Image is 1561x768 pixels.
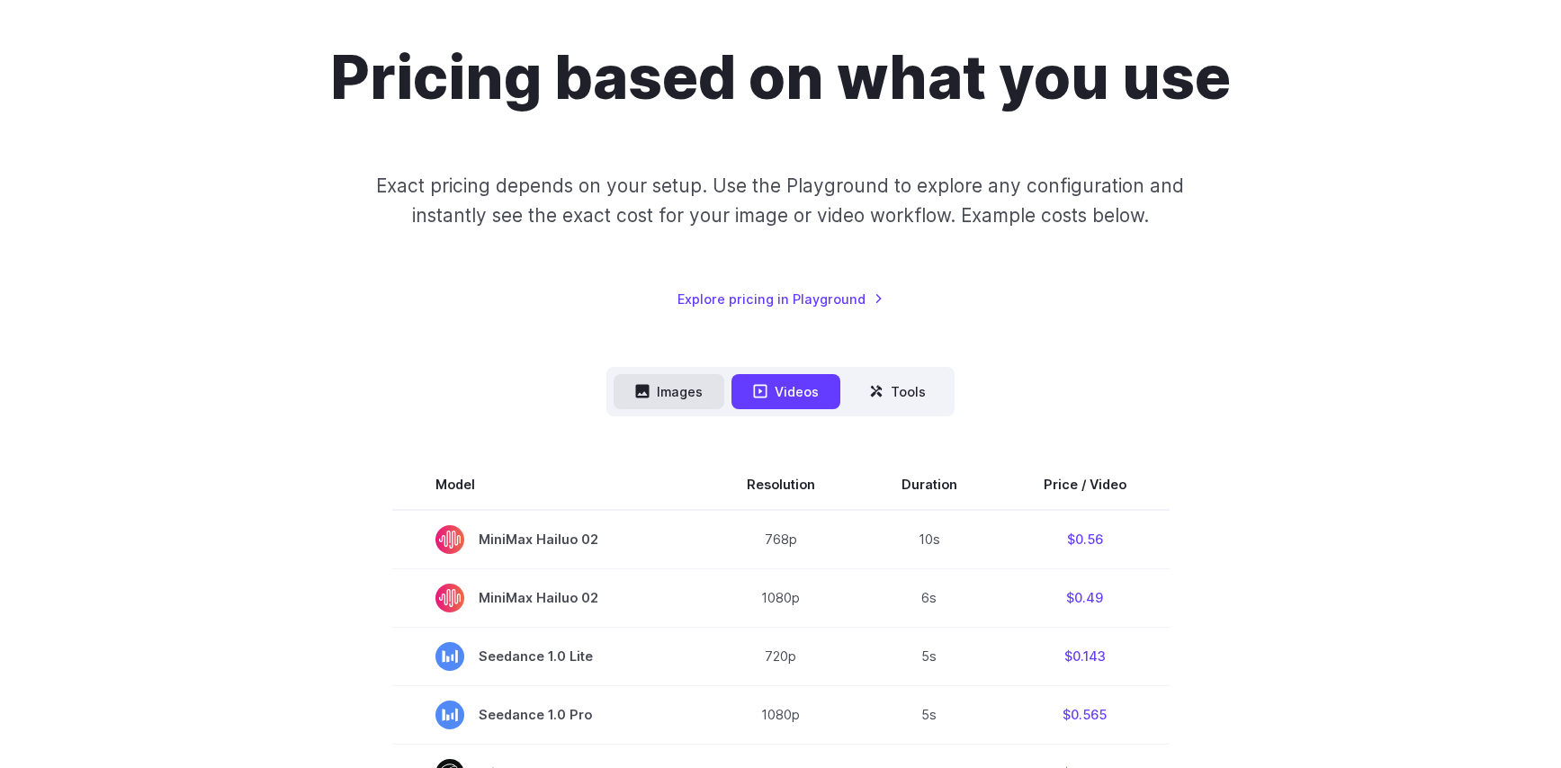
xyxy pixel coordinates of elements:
td: $0.49 [1000,568,1170,627]
td: 768p [704,510,858,569]
td: 1080p [704,568,858,627]
th: Duration [858,460,1000,510]
span: Seedance 1.0 Pro [435,701,660,729]
td: 5s [858,627,1000,685]
td: $0.56 [1000,510,1170,569]
td: 10s [858,510,1000,569]
th: Price / Video [1000,460,1170,510]
h1: Pricing based on what you use [330,41,1231,113]
button: Videos [731,374,840,409]
button: Tools [848,374,947,409]
td: 6s [858,568,1000,627]
th: Model [392,460,704,510]
th: Resolution [704,460,858,510]
a: Explore pricing in Playground [677,289,884,309]
span: Seedance 1.0 Lite [435,642,660,671]
button: Images [614,374,724,409]
td: $0.143 [1000,627,1170,685]
td: 5s [858,685,1000,744]
span: MiniMax Hailuo 02 [435,584,660,612]
td: $0.565 [1000,685,1170,744]
span: MiniMax Hailuo 02 [435,525,660,554]
td: 720p [704,627,858,685]
p: Exact pricing depends on your setup. Use the Playground to explore any configuration and instantl... [342,171,1218,231]
td: 1080p [704,685,858,744]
